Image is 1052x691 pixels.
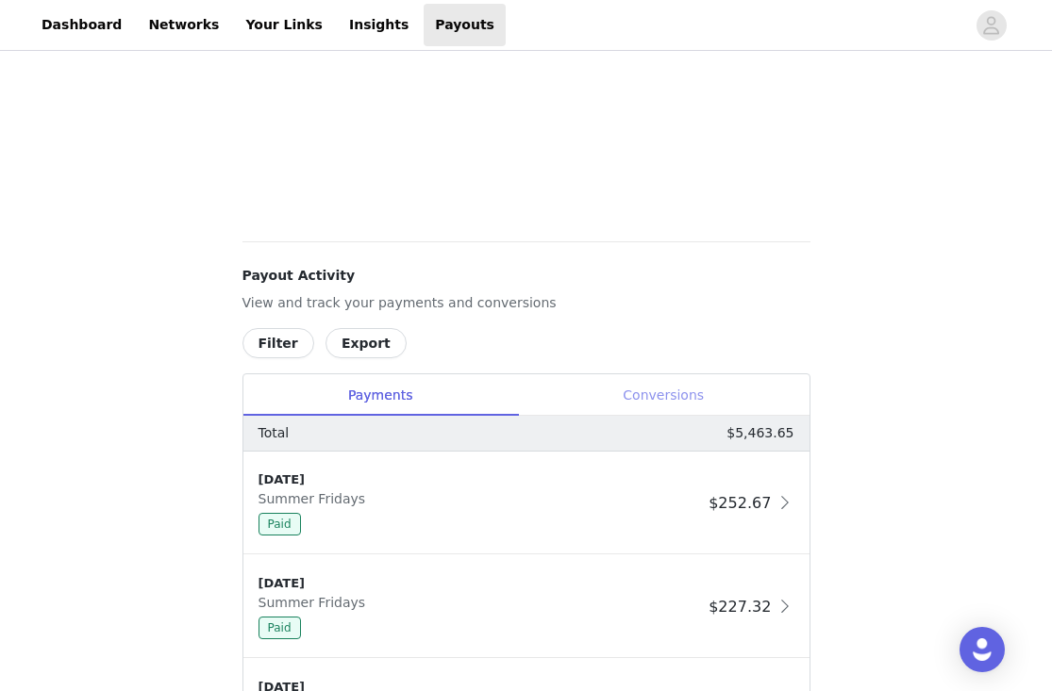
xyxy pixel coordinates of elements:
div: [DATE] [259,574,702,593]
div: Payments [243,374,518,417]
div: Open Intercom Messenger [960,627,1005,672]
span: Paid [259,617,301,639]
div: Conversions [518,374,810,417]
p: View and track your payments and conversions [242,293,810,313]
button: Filter [242,328,314,358]
div: clickable-list-item [243,452,810,555]
a: Dashboard [30,4,133,46]
h4: Payout Activity [242,266,810,286]
a: Networks [137,4,230,46]
span: $252.67 [709,494,771,512]
span: Summer Fridays [259,595,374,610]
span: Summer Fridays [259,491,374,506]
a: Your Links [234,4,334,46]
span: $227.32 [709,598,771,616]
a: Insights [338,4,420,46]
button: Export [326,328,407,358]
div: [DATE] [259,470,702,489]
a: Payouts [424,4,506,46]
p: $5,463.65 [726,423,793,443]
span: Paid [259,513,301,535]
div: avatar [982,10,1000,41]
div: clickable-list-item [243,555,810,659]
p: Total [259,423,290,443]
